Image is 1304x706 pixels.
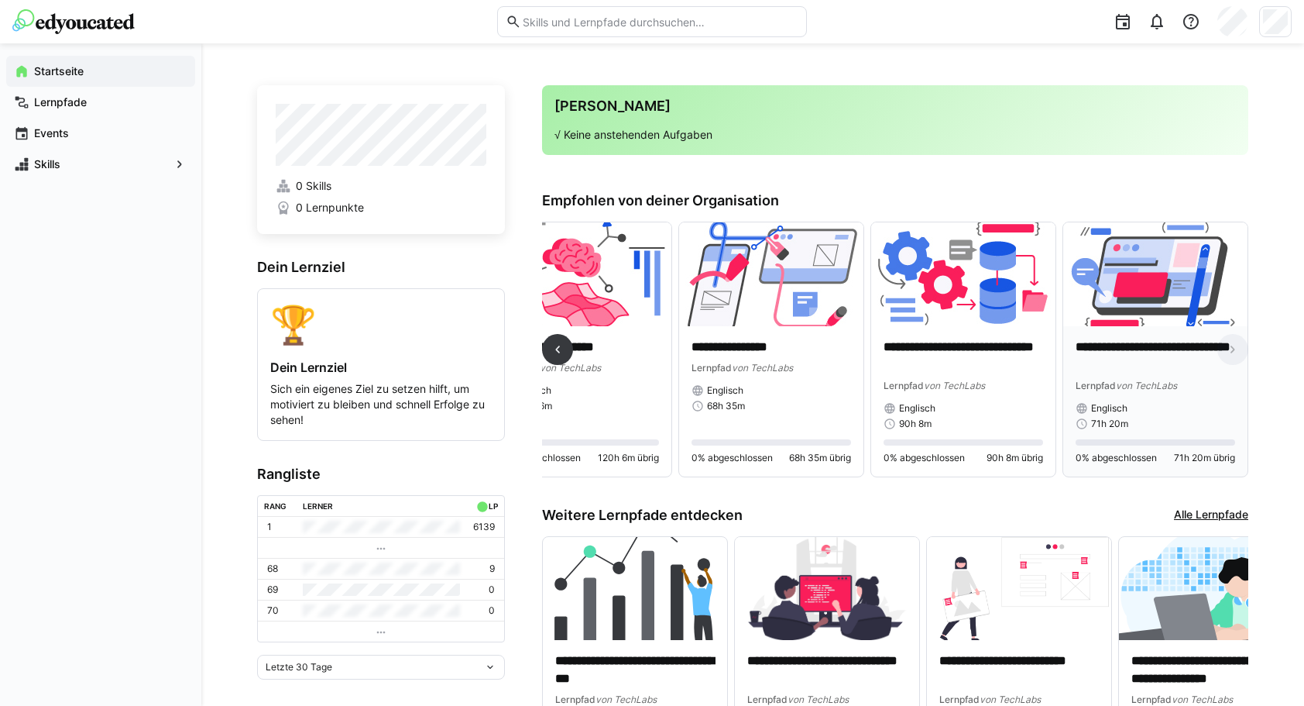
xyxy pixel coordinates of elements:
[735,537,919,641] img: image
[1116,380,1177,391] span: von TechLabs
[924,380,985,391] span: von TechLabs
[595,694,657,705] span: von TechLabs
[296,200,364,215] span: 0 Lernpunkte
[555,694,595,705] span: Lernpfad
[871,222,1055,326] img: image
[554,98,1236,115] h3: [PERSON_NAME]
[598,452,659,464] span: 120h 6m übrig
[489,563,495,575] p: 9
[473,521,495,533] p: 6139
[1091,418,1128,430] span: 71h 20m
[1119,537,1303,641] img: image
[266,661,332,673] span: Letzte 30 Tage
[543,537,727,641] img: image
[267,563,278,575] p: 68
[270,381,492,428] p: Sich ein eigenes Ziel zu setzen hilft, um motiviert zu bleiben und schnell Erfolge zu sehen!
[542,507,743,524] h3: Weitere Lernpfade entdecken
[267,521,272,533] p: 1
[788,694,849,705] span: von TechLabs
[542,192,1248,209] h3: Empfohlen von deiner Organisation
[489,501,498,511] div: LP
[554,127,1236,143] p: √ Keine anstehenden Aufgaben
[987,452,1043,464] span: 90h 8m übrig
[276,178,486,194] a: 0 Skills
[707,400,745,412] span: 68h 35m
[1076,380,1116,391] span: Lernpfad
[1091,402,1127,415] span: Englisch
[691,362,732,374] span: Lernpfad
[1172,694,1233,705] span: von TechLabs
[747,694,788,705] span: Lernpfad
[489,604,495,617] p: 0
[939,694,980,705] span: Lernpfad
[487,222,671,326] img: image
[884,452,965,464] span: 0% abgeschlossen
[1174,507,1248,524] a: Alle Lernpfade
[927,537,1111,641] img: image
[1174,452,1235,464] span: 71h 20m übrig
[899,402,935,415] span: Englisch
[296,178,331,194] span: 0 Skills
[270,301,492,347] div: 🏆
[303,501,333,511] div: Lerner
[789,452,851,464] span: 68h 35m übrig
[257,259,505,276] h3: Dein Lernziel
[1131,694,1172,705] span: Lernpfad
[732,362,793,374] span: von TechLabs
[264,501,287,511] div: Rang
[267,604,279,617] p: 70
[540,362,601,374] span: von TechLabs
[899,418,932,430] span: 90h 8m
[679,222,863,326] img: image
[521,15,798,29] input: Skills und Lernpfade durchsuchen…
[267,584,278,596] p: 69
[1076,452,1157,464] span: 0% abgeschlossen
[489,584,495,596] p: 0
[270,360,492,375] h4: Dein Lernziel
[257,466,505,483] h3: Rangliste
[980,694,1041,705] span: von TechLabs
[1063,222,1247,326] img: image
[691,452,773,464] span: 0% abgeschlossen
[707,384,743,397] span: Englisch
[884,380,924,391] span: Lernpfad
